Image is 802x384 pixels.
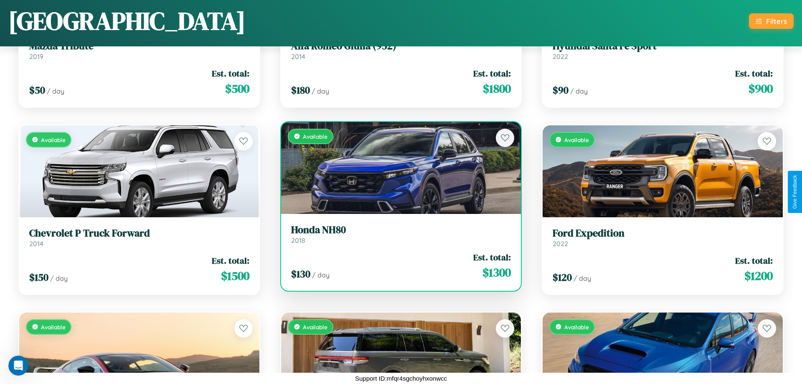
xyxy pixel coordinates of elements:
span: $ 50 [29,83,45,97]
a: Hyundai Santa Fe Sport2022 [553,40,773,61]
span: 2014 [291,52,305,61]
span: Est. total: [212,67,249,79]
span: Available [303,323,327,331]
h3: Ford Expedition [553,227,773,239]
a: Mazda Tribute2019 [29,40,249,61]
span: Available [41,323,66,331]
span: Est. total: [473,67,511,79]
h3: Chevrolet P Truck Forward [29,227,249,239]
span: Available [303,133,327,140]
div: Give Feedback [792,175,798,209]
span: Available [564,323,589,331]
a: Chevrolet P Truck Forward2014 [29,227,249,248]
iframe: Intercom live chat [8,356,28,376]
span: Est. total: [735,254,773,267]
h3: Hyundai Santa Fe Sport [553,40,773,52]
span: / day [50,274,68,282]
p: Support ID: mfqr4sgchoyhxonwcc [355,373,447,384]
span: / day [312,87,329,95]
span: Est. total: [473,251,511,263]
span: Available [564,136,589,143]
span: / day [47,87,64,95]
span: $ 180 [291,83,310,97]
span: $ 1200 [744,267,773,284]
span: Est. total: [735,67,773,79]
span: / day [570,87,588,95]
span: Est. total: [212,254,249,267]
span: 2014 [29,239,43,248]
button: Filters [749,13,794,29]
span: $ 1300 [482,264,511,281]
h3: Mazda Tribute [29,40,249,52]
span: $ 90 [553,83,569,97]
h1: [GEOGRAPHIC_DATA] [8,4,246,38]
span: 2019 [29,52,43,61]
span: 2022 [553,52,568,61]
span: Available [41,136,66,143]
a: Ford Expedition2022 [553,227,773,248]
a: Honda NH802018 [291,224,511,244]
span: / day [312,271,330,279]
h3: Honda NH80 [291,224,511,236]
span: $ 1800 [483,80,511,97]
div: Filters [766,17,787,25]
h3: Alfa Romeo Giulia (952) [291,40,511,52]
span: $ 150 [29,270,48,284]
span: $ 130 [291,267,310,281]
span: $ 500 [225,80,249,97]
span: $ 120 [553,270,572,284]
span: / day [574,274,591,282]
span: $ 1500 [221,267,249,284]
span: 2022 [553,239,568,248]
span: $ 900 [749,80,773,97]
a: Alfa Romeo Giulia (952)2014 [291,40,511,61]
span: 2018 [291,236,305,244]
